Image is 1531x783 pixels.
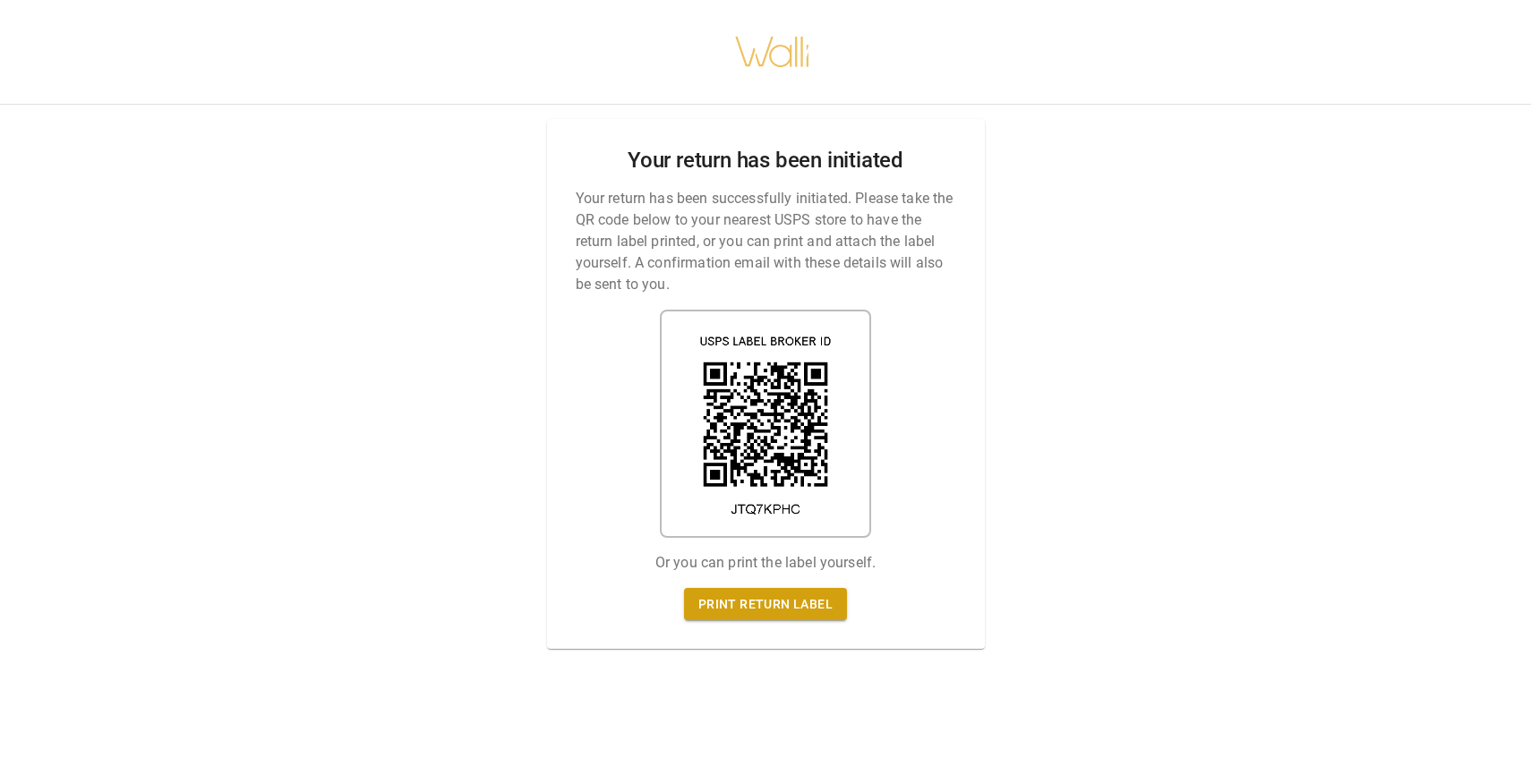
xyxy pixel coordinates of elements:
[628,148,903,174] h2: Your return has been initiated
[734,13,811,90] img: walli-inc.myshopify.com
[660,310,871,538] img: shipping label qr code
[655,552,876,574] p: Or you can print the label yourself.
[576,188,956,295] p: Your return has been successfully initiated. Please take the QR code below to your nearest USPS s...
[684,588,847,621] a: Print return label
